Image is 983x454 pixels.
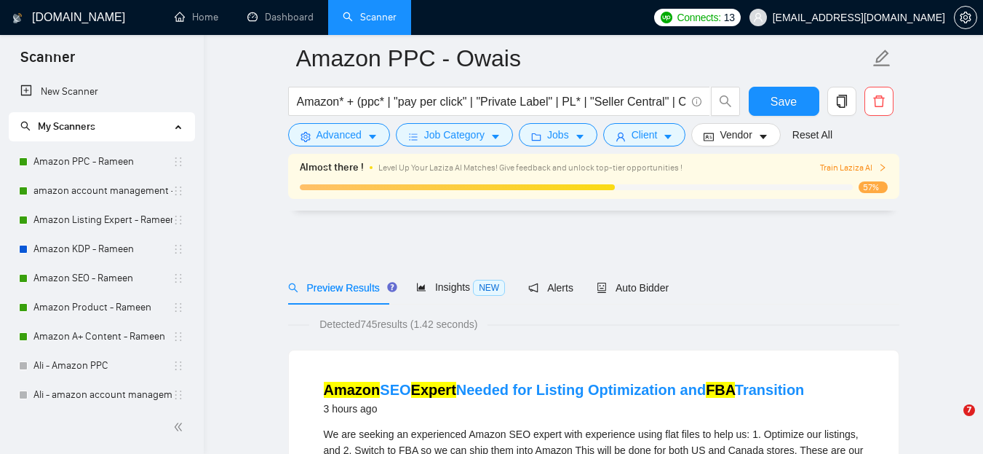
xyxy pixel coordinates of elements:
[692,97,701,106] span: info-circle
[865,95,893,108] span: delete
[963,404,975,416] span: 7
[343,11,397,23] a: searchScanner
[528,282,573,294] span: Alerts
[597,283,607,293] span: robot
[33,351,172,380] a: Ali - Amazon PPC
[704,131,714,142] span: idcard
[9,147,194,176] li: Amazon PPC - Rameen
[247,11,314,23] a: dashboardDashboard
[9,206,194,235] li: Amazon Listing Expert - Rameen
[749,87,819,116] button: Save
[575,131,585,142] span: caret-down
[20,121,31,131] span: search
[9,380,194,410] li: Ali - amazon account management
[954,6,977,29] button: setting
[408,131,418,142] span: bars
[300,160,364,176] span: Almost there !
[20,120,95,133] span: My Scanners
[33,206,172,235] a: Amazon Listing Expert - Rameen
[597,282,669,294] span: Auto Bidder
[173,420,188,434] span: double-left
[33,264,172,293] a: Amazon SEO - Rameen
[301,131,311,142] span: setting
[317,127,362,143] span: Advanced
[792,127,832,143] a: Reset All
[820,161,887,175] button: Train Laziza AI
[378,163,682,173] span: Level Up Your Laziza AI Matches! Give feedback and unlock top-tier opportunities !
[175,11,218,23] a: homeHome
[632,127,658,143] span: Client
[724,9,735,26] span: 13
[878,163,887,172] span: right
[172,185,184,197] span: holder
[9,235,194,264] li: Amazon KDP - Rameen
[955,12,976,23] span: setting
[771,93,797,111] span: Save
[33,176,172,206] a: amazon account management - Rameen
[663,131,673,142] span: caret-down
[954,12,977,23] a: setting
[33,380,172,410] a: Ali - amazon account management
[9,176,194,206] li: amazon account management - Rameen
[720,127,752,143] span: Vendor
[416,281,505,293] span: Insights
[691,123,780,146] button: idcardVendorcaret-down
[9,293,194,322] li: Amazon Product - Rameen
[424,127,485,143] span: Job Category
[616,131,626,142] span: user
[288,282,393,294] span: Preview Results
[172,156,184,168] span: holder
[706,382,735,398] mark: FBA
[827,87,856,116] button: copy
[324,400,805,418] div: 3 hours ago
[396,123,513,146] button: barsJob Categorycaret-down
[296,40,869,77] input: Scanner name...
[288,283,298,293] span: search
[33,293,172,322] a: Amazon Product - Rameen
[172,273,184,284] span: holder
[828,95,856,108] span: copy
[934,404,968,439] iframe: Intercom live chat
[172,214,184,226] span: holder
[872,49,891,68] span: edit
[38,120,95,133] span: My Scanners
[519,123,597,146] button: folderJobscaret-down
[288,123,390,146] button: settingAdvancedcaret-down
[9,351,194,380] li: Ali - Amazon PPC
[172,302,184,313] span: holder
[712,95,739,108] span: search
[473,280,505,296] span: NEW
[416,282,426,292] span: area-chart
[603,123,686,146] button: userClientcaret-down
[324,382,381,398] mark: Amazon
[859,181,888,193] span: 57%
[33,235,172,264] a: Amazon KDP - Rameen
[753,12,763,23] span: user
[172,389,184,401] span: holder
[547,127,569,143] span: Jobs
[711,87,740,116] button: search
[864,87,894,116] button: delete
[531,131,541,142] span: folder
[490,131,501,142] span: caret-down
[297,93,685,111] input: Search Freelance Jobs...
[33,147,172,176] a: Amazon PPC - Rameen
[528,283,538,293] span: notification
[386,281,399,294] div: Tooltip anchor
[309,316,487,332] span: Detected 745 results (1.42 seconds)
[172,360,184,372] span: holder
[661,12,672,23] img: upwork-logo.png
[172,243,184,255] span: holder
[367,131,378,142] span: caret-down
[411,382,456,398] mark: Expert
[9,47,87,77] span: Scanner
[677,9,720,26] span: Connects:
[172,331,184,343] span: holder
[9,264,194,293] li: Amazon SEO - Rameen
[12,7,23,30] img: logo
[9,77,194,106] li: New Scanner
[9,322,194,351] li: Amazon A+ Content - Rameen
[758,131,768,142] span: caret-down
[20,77,183,106] a: New Scanner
